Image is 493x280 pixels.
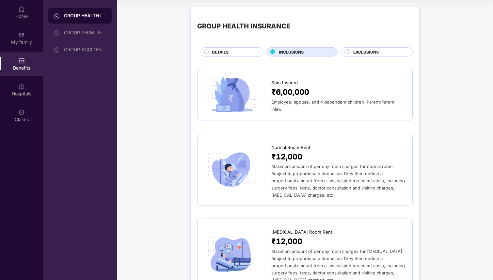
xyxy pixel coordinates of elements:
span: Sum Insured [271,79,298,86]
img: icon [204,150,260,189]
span: EXCLUSIONS [353,49,379,55]
div: GROUP ACCIDENTAL INSURANCE [64,47,106,52]
span: ₹6,00,000 [271,86,309,98]
img: svg+xml;base64,PHN2ZyB3aWR0aD0iMjAiIGhlaWdodD0iMjAiIHZpZXdCb3g9IjAgMCAyMCAyMCIgZmlsbD0ibm9uZSIgeG... [54,47,60,53]
span: Normal Room Rent [271,144,310,151]
span: [MEDICAL_DATA] Room Rent [271,229,332,236]
img: svg+xml;base64,PHN2ZyBpZD0iSG9zcGl0YWxzIiB4bWxucz0iaHR0cDovL3d3dy53My5vcmcvMjAwMC9zdmciIHdpZHRoPS... [18,83,25,90]
span: ₹12,000 [271,151,302,163]
span: DETAILS [212,49,229,55]
div: GROUP HEALTH INSURANCE [64,12,106,19]
img: svg+xml;base64,PHN2ZyB3aWR0aD0iMjAiIGhlaWdodD0iMjAiIHZpZXdCb3g9IjAgMCAyMCAyMCIgZmlsbD0ibm9uZSIgeG... [54,30,60,36]
img: svg+xml;base64,PHN2ZyB3aWR0aD0iMjAiIGhlaWdodD0iMjAiIHZpZXdCb3g9IjAgMCAyMCAyMCIgZmlsbD0ibm9uZSIgeG... [54,13,60,19]
img: icon [204,75,260,114]
span: Maximum amount of per day room charges for normal room. Subject to proportionate deduction.They t... [271,164,405,198]
img: svg+xml;base64,PHN2ZyBpZD0iQmVuZWZpdHMiIHhtbG5zPSJodHRwOi8vd3d3LnczLm9yZy8yMDAwL3N2ZyIgd2lkdGg9Ij... [18,58,25,64]
img: svg+xml;base64,PHN2ZyB3aWR0aD0iMjAiIGhlaWdodD0iMjAiIHZpZXdCb3g9IjAgMCAyMCAyMCIgZmlsbD0ibm9uZSIgeG... [18,32,25,38]
span: ₹12,000 [271,236,302,248]
span: Employee, spouse, and 4 dependent children ,Parent/Parent inlaw [271,99,394,112]
div: GROUP HEALTH INSURANCE [197,21,290,31]
span: INCLUSIONS [279,49,304,55]
img: icon [204,235,260,274]
img: svg+xml;base64,PHN2ZyBpZD0iQ2xhaW0iIHhtbG5zPSJodHRwOi8vd3d3LnczLm9yZy8yMDAwL3N2ZyIgd2lkdGg9IjIwIi... [18,109,25,116]
div: GROUP TERM LIFE INSURANCE [64,30,106,35]
img: svg+xml;base64,PHN2ZyBpZD0iSG9tZSIgeG1sbnM9Imh0dHA6Ly93d3cudzMub3JnLzIwMDAvc3ZnIiB3aWR0aD0iMjAiIG... [18,6,25,12]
